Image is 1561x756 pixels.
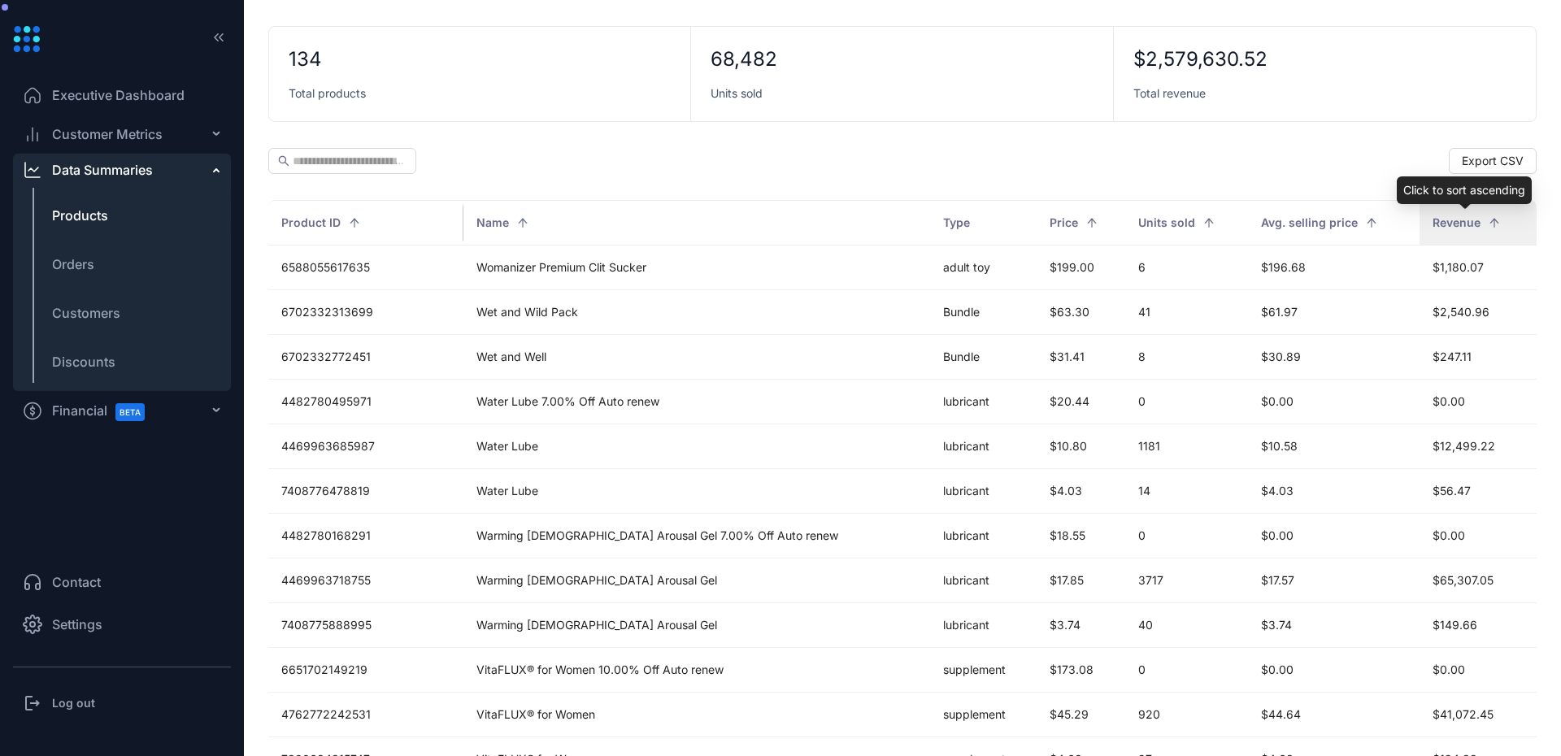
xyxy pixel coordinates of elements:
[1420,469,1537,514] td: $56.47
[1248,245,1419,290] td: $196.68
[1125,380,1248,424] td: 0
[281,214,341,232] span: Product ID
[1037,603,1125,648] td: $3.74
[1420,335,1537,380] td: $247.11
[52,352,115,371] span: Discounts
[289,85,366,102] span: Total products
[1261,214,1358,232] span: Avg. selling price
[930,469,1037,514] td: lubricant
[278,155,289,167] span: search
[930,424,1037,469] td: lubricant
[463,200,929,245] th: Name
[1037,380,1125,424] td: $20.44
[1420,693,1537,737] td: $41,072.45
[1420,245,1537,290] td: $1,180.07
[1125,245,1248,290] td: 6
[930,648,1037,693] td: supplement
[1125,335,1248,380] td: 8
[930,514,1037,558] td: lubricant
[1037,469,1125,514] td: $4.03
[268,648,463,693] td: 6651702149219
[930,380,1037,424] td: lubricant
[52,254,94,274] span: Orders
[268,245,463,290] td: 6588055617635
[930,245,1037,290] td: adult toy
[930,200,1037,245] th: Type
[463,380,929,424] td: Water Lube 7.00% Off Auto renew
[1125,603,1248,648] td: 40
[268,380,463,424] td: 4482780495971
[1397,176,1532,204] div: Click to sort ascending
[463,290,929,335] td: Wet and Wild Pack
[268,335,463,380] td: 6702332772451
[463,245,929,290] td: Womanizer Premium Clit Sucker
[1420,380,1537,424] td: $0.00
[268,693,463,737] td: 4762772242531
[268,424,463,469] td: 4469963685987
[1248,380,1419,424] td: $0.00
[52,85,185,105] span: Executive Dashboard
[1125,558,1248,603] td: 3717
[930,693,1037,737] td: supplement
[1420,603,1537,648] td: $149.66
[463,514,929,558] td: Warming [DEMOGRAPHIC_DATA] Arousal Gel 7.00% Off Auto renew
[1248,558,1419,603] td: $17.57
[52,615,102,634] span: Settings
[1248,514,1419,558] td: $0.00
[1125,290,1248,335] td: 41
[52,393,159,429] span: Financial
[268,290,463,335] td: 6702332313699
[711,46,777,72] div: 68,482
[52,124,163,144] span: Customer Metrics
[1133,46,1267,72] div: $2,579,630.52
[52,160,153,180] div: Data Summaries
[268,558,463,603] td: 4469963718755
[268,514,463,558] td: 4482780168291
[463,424,929,469] td: Water Lube
[1125,648,1248,693] td: 0
[1037,514,1125,558] td: $18.55
[463,648,929,693] td: VitaFLUX® for Women 10.00% Off Auto renew
[52,572,101,592] span: Contact
[1037,335,1125,380] td: $31.41
[1138,214,1195,232] span: Units sold
[463,558,929,603] td: Warming [DEMOGRAPHIC_DATA] Arousal Gel
[1420,200,1537,245] th: Revenue
[1125,693,1248,737] td: 920
[1133,85,1206,102] span: Total revenue
[1037,290,1125,335] td: $63.30
[930,335,1037,380] td: Bundle
[52,303,120,323] span: Customers
[930,603,1037,648] td: lubricant
[930,290,1037,335] td: Bundle
[1462,152,1524,170] span: Export CSV
[1420,424,1537,469] td: $12,499.22
[463,603,929,648] td: Warming [DEMOGRAPHIC_DATA] Arousal Gel
[1248,469,1419,514] td: $4.03
[1420,558,1537,603] td: $65,307.05
[463,693,929,737] td: VitaFLUX® for Women
[1037,648,1125,693] td: $173.08
[1050,214,1078,232] span: Price
[1248,648,1419,693] td: $0.00
[1248,200,1419,245] th: Avg. selling price
[268,200,463,245] th: Product ID
[1420,514,1537,558] td: $0.00
[1037,424,1125,469] td: $10.80
[1125,424,1248,469] td: 1181
[1248,290,1419,335] td: $61.97
[1037,245,1125,290] td: $199.00
[930,558,1037,603] td: lubricant
[1449,148,1537,174] button: Export CSV
[463,335,929,380] td: Wet and Well
[1037,693,1125,737] td: $45.29
[1125,469,1248,514] td: 14
[289,46,322,72] div: 134
[1248,693,1419,737] td: $44.64
[115,403,145,421] span: BETA
[1248,603,1419,648] td: $3.74
[463,469,929,514] td: Water Lube
[1420,290,1537,335] td: $2,540.96
[1248,424,1419,469] td: $10.58
[476,214,509,232] span: Name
